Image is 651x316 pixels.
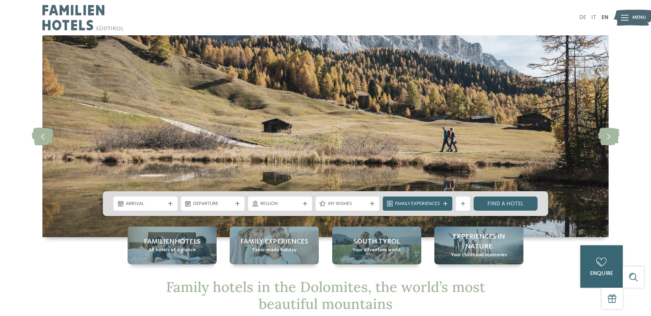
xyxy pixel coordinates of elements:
[240,237,308,247] span: Family Experiences
[144,237,200,247] span: Familienhotels
[590,271,613,276] span: enquire
[579,15,586,21] a: DE
[260,200,300,207] span: Region
[166,278,485,313] span: Family hotels in the Dolomites, the world’s most beautiful mountains
[353,237,400,247] span: South Tyrol
[42,35,609,237] img: Family hotels in the Dolomites: Holidays in the realm of the Pale Mountains
[451,252,507,259] span: Your childhood memories
[148,247,196,254] span: All hotels at a glance
[332,227,421,264] a: Family hotels in the Dolomites: Holidays in the realm of the Pale Mountains South Tyrol Your adve...
[591,15,596,21] a: IT
[474,197,538,211] a: Find a hotel
[328,200,367,207] span: My wishes
[395,200,440,207] span: Family Experiences
[580,245,623,288] a: enquire
[252,247,297,254] span: Tailor-made holiday
[632,14,646,21] span: Menu
[128,227,217,264] a: Family hotels in the Dolomites: Holidays in the realm of the Pale Mountains Familienhotels All ho...
[441,232,516,252] span: Experiences in nature
[193,200,233,207] span: Departure
[126,200,165,207] span: Arrival
[353,247,400,254] span: Your adventure world
[434,227,523,264] a: Family hotels in the Dolomites: Holidays in the realm of the Pale Mountains Experiences in nature...
[230,227,319,264] a: Family hotels in the Dolomites: Holidays in the realm of the Pale Mountains Family Experiences Ta...
[602,15,609,21] a: EN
